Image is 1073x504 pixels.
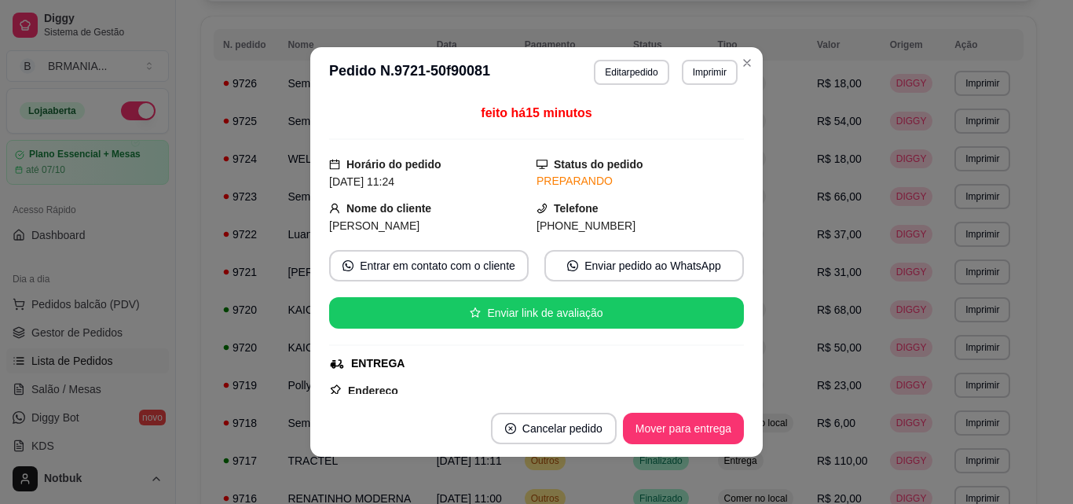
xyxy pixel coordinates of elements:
[346,202,431,215] strong: Nome do cliente
[346,158,441,171] strong: Horário do pedido
[481,106,591,120] span: feito há 15 minutos
[567,260,578,271] span: whats-app
[329,60,490,85] h3: Pedido N. 9721-50f90081
[470,307,481,318] span: star
[734,50,760,75] button: Close
[329,250,529,281] button: whats-appEntrar em contato com o cliente
[348,384,398,397] strong: Endereço
[554,158,643,171] strong: Status do pedido
[536,173,744,189] div: PREPARANDO
[329,219,419,232] span: [PERSON_NAME]
[554,202,599,215] strong: Telefone
[505,423,516,434] span: close-circle
[329,384,342,396] span: pushpin
[342,260,353,271] span: whats-app
[351,355,405,372] div: ENTREGA
[329,175,394,188] span: [DATE] 11:24
[682,60,738,85] button: Imprimir
[329,159,340,170] span: calendar
[544,250,744,281] button: whats-appEnviar pedido ao WhatsApp
[536,203,547,214] span: phone
[536,219,635,232] span: [PHONE_NUMBER]
[491,413,617,444] button: close-circleCancelar pedido
[594,60,668,85] button: Editarpedido
[536,159,547,170] span: desktop
[623,413,744,444] button: Mover para entrega
[329,203,340,214] span: user
[329,297,744,329] button: starEnviar link de avaliação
